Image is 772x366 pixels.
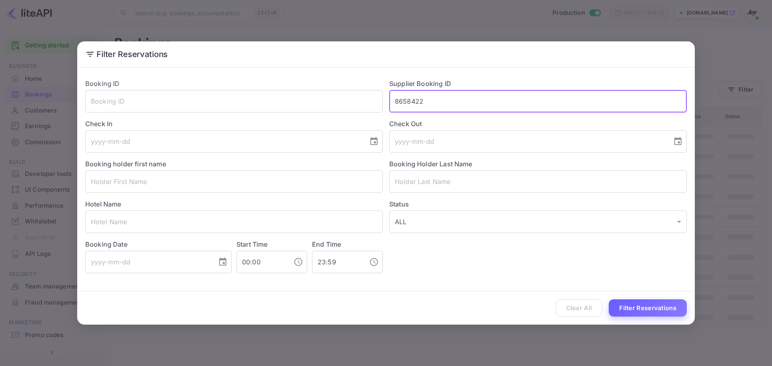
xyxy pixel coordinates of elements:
[389,170,687,193] input: Holder Last Name
[236,240,268,248] label: Start Time
[215,254,231,270] button: Choose date
[85,80,120,88] label: Booking ID
[85,90,383,112] input: Booking ID
[312,251,363,273] input: hh:mm
[389,80,451,88] label: Supplier Booking ID
[85,239,232,249] label: Booking Date
[77,41,695,67] h2: Filter Reservations
[85,170,383,193] input: Holder First Name
[236,251,287,273] input: hh:mm
[85,211,383,233] input: Hotel Name
[389,130,667,153] input: yyyy-mm-dd
[670,133,686,149] button: Choose date
[389,211,687,233] div: ALL
[85,200,121,208] label: Hotel Name
[85,130,363,153] input: yyyy-mm-dd
[389,199,687,209] label: Status
[312,240,341,248] label: End Time
[389,160,472,168] label: Booking Holder Last Name
[85,251,211,273] input: yyyy-mm-dd
[389,119,687,129] label: Check Out
[85,160,166,168] label: Booking holder first name
[290,254,306,270] button: Choose time, selected time is 12:00 AM
[85,119,383,129] label: Check In
[609,299,687,317] button: Filter Reservations
[366,254,382,270] button: Choose time, selected time is 11:59 PM
[366,133,382,149] button: Choose date
[389,90,687,112] input: Supplier Booking ID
